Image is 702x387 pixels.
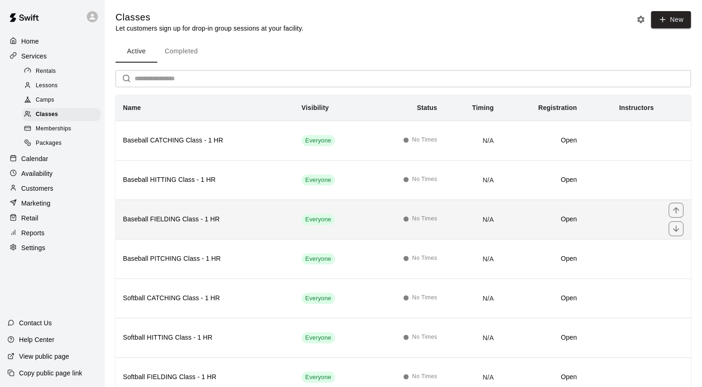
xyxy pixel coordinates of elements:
button: Classes settings [634,13,648,26]
b: Status [417,104,437,111]
span: Everyone [302,176,335,185]
span: Everyone [302,215,335,224]
span: Camps [36,96,54,105]
span: No Times [412,372,437,381]
h6: Open [509,175,577,185]
p: Retail [21,213,39,223]
div: This service is visible to all of your customers [302,253,335,264]
a: Packages [22,136,104,151]
h6: Softball CATCHING Class - 1 HR [123,293,287,303]
a: Customers [7,181,97,195]
div: This service is visible to all of your customers [302,293,335,304]
p: View public page [19,352,69,361]
div: Packages [22,137,101,150]
span: No Times [412,214,437,224]
a: Reports [7,226,97,240]
a: Retail [7,211,97,225]
p: Let customers sign up for drop-in group sessions at your facility. [116,24,303,33]
h6: Baseball CATCHING Class - 1 HR [123,135,287,146]
p: Services [21,52,47,61]
h6: Open [509,214,577,225]
div: This service is visible to all of your customers [302,214,335,225]
p: Reports [21,228,45,238]
b: Registration [538,104,577,111]
b: Name [123,104,141,111]
h6: Baseball PITCHING Class - 1 HR [123,254,287,264]
a: Memberships [22,122,104,136]
span: Everyone [302,373,335,382]
p: Availability [21,169,53,178]
td: N/A [444,318,501,357]
div: This service is visible to all of your customers [302,135,335,146]
span: Classes [36,110,58,119]
p: Customers [21,184,53,193]
h6: Baseball FIELDING Class - 1 HR [123,214,287,225]
button: move item up [669,203,683,218]
span: Memberships [36,124,71,134]
span: Everyone [302,255,335,264]
button: New [651,11,691,28]
span: Rentals [36,67,56,76]
span: Everyone [302,136,335,145]
div: Camps [22,94,101,107]
h6: Open [509,333,577,343]
a: Availability [7,167,97,181]
p: Home [21,37,39,46]
a: Classes [22,108,104,122]
p: Calendar [21,154,48,163]
a: Settings [7,241,97,255]
h6: Baseball HITTING Class - 1 HR [123,175,287,185]
span: Lessons [36,81,58,90]
div: This service is visible to all of your customers [302,372,335,383]
div: Memberships [22,123,101,135]
p: Copy public page link [19,368,82,378]
a: Lessons [22,78,104,93]
td: N/A [444,121,501,160]
b: Visibility [302,104,329,111]
span: No Times [412,293,437,303]
h6: Open [509,135,577,146]
td: N/A [444,200,501,239]
span: Everyone [302,294,335,303]
span: No Times [412,333,437,342]
button: move item down [669,221,683,236]
td: N/A [444,278,501,318]
span: Everyone [302,334,335,342]
p: Marketing [21,199,51,208]
button: Active [116,40,157,63]
div: Rentals [22,65,101,78]
a: Rentals [22,64,104,78]
div: This service is visible to all of your customers [302,174,335,186]
td: N/A [444,239,501,278]
h6: Open [509,254,577,264]
span: No Times [412,135,437,145]
div: Lessons [22,79,101,92]
a: Calendar [7,152,97,166]
span: No Times [412,175,437,184]
h6: Softball FIELDING Class - 1 HR [123,372,287,382]
button: Completed [157,40,205,63]
b: Timing [472,104,494,111]
a: Services [7,49,97,63]
a: Marketing [7,196,97,210]
a: Camps [22,93,104,108]
b: Instructors [619,104,654,111]
span: No Times [412,254,437,263]
span: Packages [36,139,62,148]
h6: Open [509,372,577,382]
a: Home [7,34,97,48]
h6: Open [509,293,577,303]
p: Contact Us [19,318,52,328]
div: This service is visible to all of your customers [302,332,335,343]
h6: Softball HITTING Class - 1 HR [123,333,287,343]
td: N/A [444,160,501,200]
div: Classes [22,108,101,121]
